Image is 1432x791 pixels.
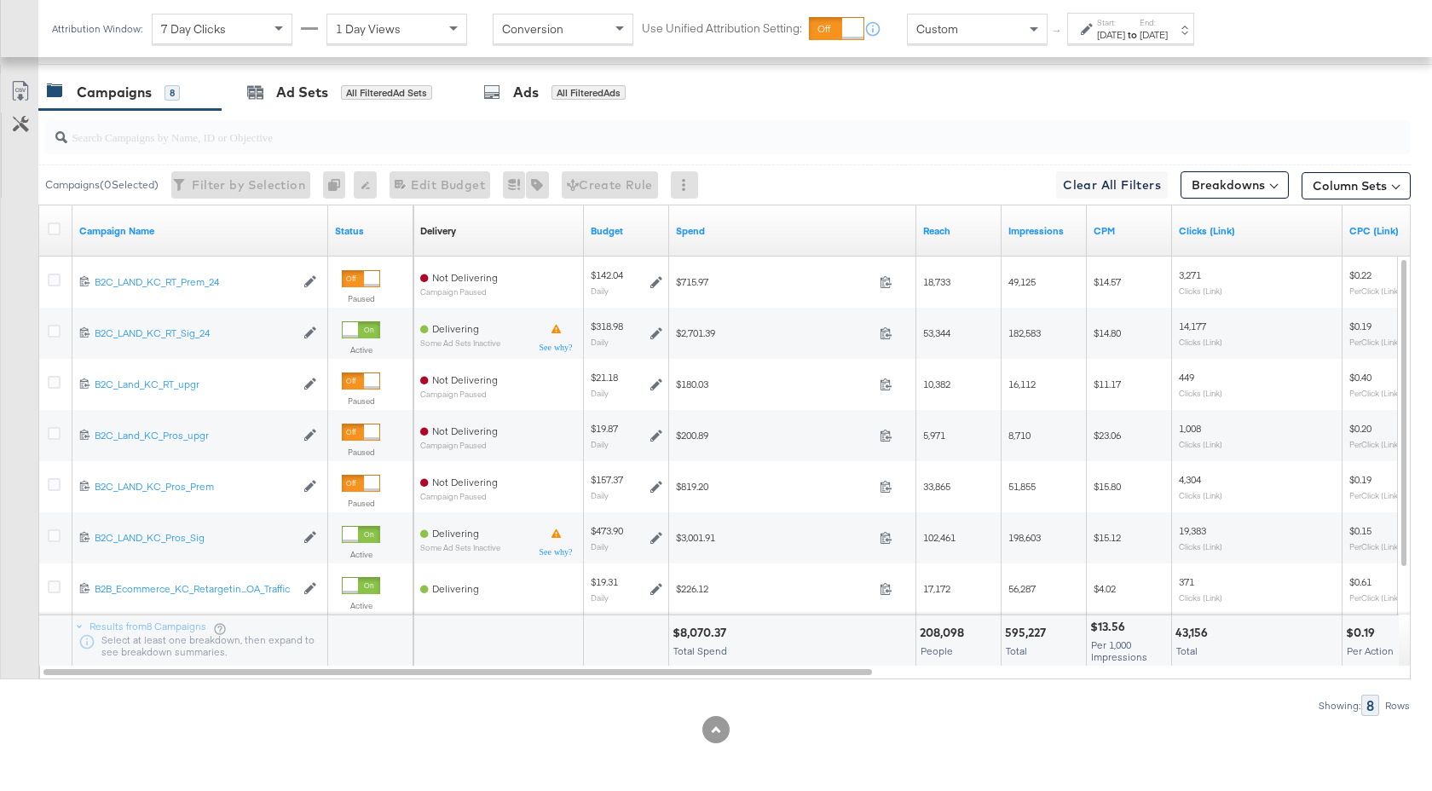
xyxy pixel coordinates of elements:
[432,582,479,595] span: Delivering
[95,582,295,596] div: B2B_Ecommerce_KC_Retargetin...OA_Traffic
[1179,286,1222,296] sub: Clicks (Link)
[51,23,143,35] div: Attribution Window:
[591,371,618,384] div: $21.18
[95,429,295,442] div: B2C_Land_KC_Pros_upgr
[1097,28,1125,42] div: [DATE]
[1179,224,1336,238] a: The number of clicks on links appearing on your ad or Page that direct people to your sites off F...
[676,378,873,390] span: $180.03
[341,85,432,101] div: All Filtered Ad Sets
[161,21,226,37] span: 7 Day Clicks
[920,625,969,641] div: 208,098
[1349,490,1400,500] sub: Per Click (Link)
[95,378,295,392] a: B2C_Land_KC_RT_upgr
[1349,541,1400,551] sub: Per Click (Link)
[1094,480,1121,493] span: $15.80
[1008,531,1041,544] span: 198,603
[1179,337,1222,347] sub: Clicks (Link)
[45,177,159,193] div: Campaigns ( 0 Selected)
[591,422,618,436] div: $19.87
[95,275,295,289] div: B2C_LAND_KC_RT_Prem_24
[591,320,623,333] div: $318.98
[1179,592,1222,603] sub: Clicks (Link)
[1179,320,1206,332] span: 14,177
[1140,28,1168,42] div: [DATE]
[95,480,295,494] a: B2C_LAND_KC_Pros_Prem
[432,322,479,335] span: Delivering
[1349,524,1371,537] span: $0.15
[1094,531,1121,544] span: $15.12
[591,268,623,282] div: $142.04
[1361,695,1379,716] div: 8
[513,83,539,102] div: Ads
[1125,28,1140,41] strong: to
[1005,625,1051,641] div: 595,227
[95,429,295,443] a: B2C_Land_KC_Pros_upgr
[95,378,295,391] div: B2C_Land_KC_RT_upgr
[1349,320,1371,332] span: $0.19
[1179,575,1194,588] span: 371
[1347,644,1394,657] span: Per Action
[1349,286,1400,296] sub: Per Click (Link)
[1349,371,1371,384] span: $0.40
[1094,224,1165,238] a: The average cost you've paid to have 1,000 impressions of your ad.
[1349,575,1371,588] span: $0.61
[591,541,609,551] sub: Daily
[1349,422,1371,435] span: $0.20
[432,476,498,488] span: Not Delivering
[420,224,456,238] div: Delivery
[1179,422,1201,435] span: 1,008
[342,498,380,509] label: Paused
[1063,175,1161,196] span: Clear All Filters
[342,447,380,458] label: Paused
[1302,172,1411,199] button: Column Sets
[676,582,873,595] span: $226.12
[432,424,498,437] span: Not Delivering
[342,600,380,611] label: Active
[916,21,958,37] span: Custom
[1318,700,1361,712] div: Showing:
[923,582,950,595] span: 17,172
[1094,275,1121,288] span: $14.57
[1094,582,1116,595] span: $4.02
[1056,171,1168,199] button: Clear All Filters
[1179,268,1201,281] span: 3,271
[420,441,498,450] sub: Campaign Paused
[1008,582,1036,595] span: 56,287
[502,21,563,37] span: Conversion
[420,287,498,297] sub: Campaign Paused
[923,326,950,339] span: 53,344
[420,390,498,399] sub: Campaign Paused
[420,224,456,238] a: Reflects the ability of your Ad Campaign to achieve delivery based on ad states, schedule and bud...
[1179,541,1222,551] sub: Clicks (Link)
[676,480,873,493] span: $819.20
[335,224,407,238] a: Shows the current state of your Ad Campaign.
[921,644,953,657] span: People
[342,395,380,407] label: Paused
[591,575,618,589] div: $19.31
[591,286,609,296] sub: Daily
[1008,429,1031,442] span: 8,710
[923,531,956,544] span: 102,461
[1349,388,1400,398] sub: Per Click (Link)
[1349,268,1371,281] span: $0.22
[95,275,295,290] a: B2C_LAND_KC_RT_Prem_24
[1181,171,1289,199] button: Breakdowns
[336,21,401,37] span: 1 Day Views
[1349,592,1400,603] sub: Per Click (Link)
[923,224,995,238] a: The number of people your ad was served to.
[1097,17,1125,28] label: Start:
[1006,644,1027,657] span: Total
[551,85,626,101] div: All Filtered Ads
[342,549,380,560] label: Active
[673,644,727,657] span: Total Spend
[591,473,623,487] div: $157.37
[420,338,500,348] sub: Some Ad Sets Inactive
[1349,473,1371,486] span: $0.19
[1349,439,1400,449] sub: Per Click (Link)
[79,224,321,238] a: Your campaign name.
[1346,625,1380,641] div: $0.19
[676,531,873,544] span: $3,001.91
[95,531,295,546] a: B2C_LAND_KC_Pros_Sig
[1176,644,1198,657] span: Total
